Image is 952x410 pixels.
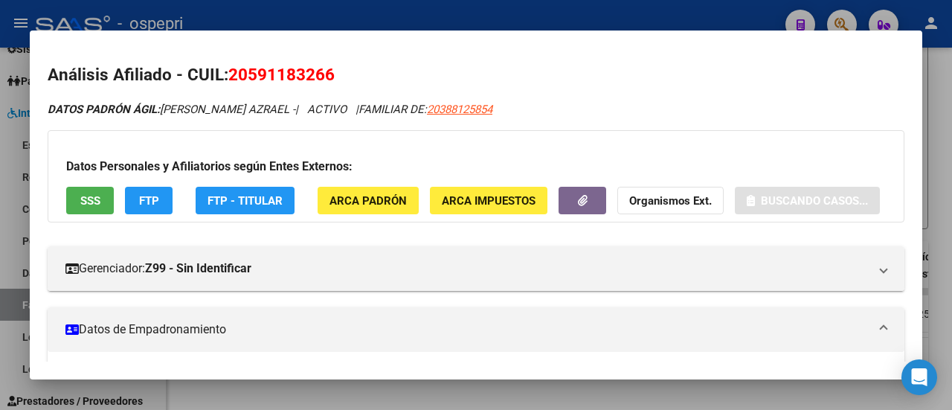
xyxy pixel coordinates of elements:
[125,187,173,214] button: FTP
[196,187,295,214] button: FTP - Titular
[430,187,547,214] button: ARCA Impuestos
[48,103,160,116] strong: DATOS PADRÓN ÁGIL:
[427,103,492,116] span: 20388125854
[139,194,159,208] span: FTP
[318,187,419,214] button: ARCA Padrón
[65,321,869,339] mat-panel-title: Datos de Empadronamiento
[617,187,724,214] button: Organismos Ext.
[48,307,904,352] mat-expansion-panel-header: Datos de Empadronamiento
[66,158,886,176] h3: Datos Personales y Afiliatorios según Entes Externos:
[48,246,904,291] mat-expansion-panel-header: Gerenciador:Z99 - Sin Identificar
[48,103,492,116] i: | ACTIVO |
[901,359,937,395] div: Open Intercom Messenger
[358,103,492,116] span: FAMILIAR DE:
[48,103,295,116] span: [PERSON_NAME] AZRAEL -
[65,260,869,278] mat-panel-title: Gerenciador:
[629,194,712,208] strong: Organismos Ext.
[228,65,335,84] span: 20591183266
[761,194,868,208] span: Buscando casos...
[329,194,407,208] span: ARCA Padrón
[208,194,283,208] span: FTP - Titular
[442,194,535,208] span: ARCA Impuestos
[66,187,114,214] button: SSS
[80,194,100,208] span: SSS
[735,187,880,214] button: Buscando casos...
[48,63,904,88] h2: Análisis Afiliado - CUIL:
[145,260,251,278] strong: Z99 - Sin Identificar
